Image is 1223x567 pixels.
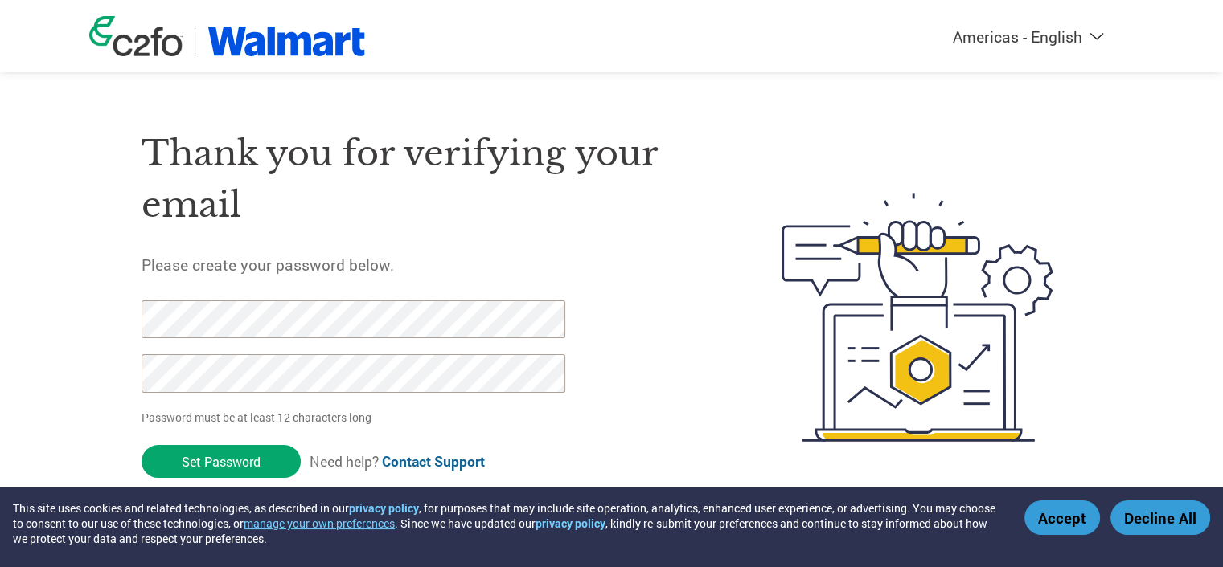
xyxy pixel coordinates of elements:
[89,16,183,56] img: c2fo logo
[536,516,605,531] a: privacy policy
[349,500,419,516] a: privacy policy
[310,452,485,471] span: Need help?
[753,104,1082,530] img: create-password
[1110,500,1210,535] button: Decline All
[142,128,706,231] h1: Thank you for verifying your email
[207,27,366,56] img: Walmart
[13,500,1001,546] div: This site uses cookies and related technologies, as described in our , for purposes that may incl...
[244,516,395,531] button: manage your own preferences
[382,452,485,471] a: Contact Support
[142,255,706,275] h5: Please create your password below.
[142,445,301,478] input: Set Password
[142,409,571,426] p: Password must be at least 12 characters long
[1024,500,1100,535] button: Accept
